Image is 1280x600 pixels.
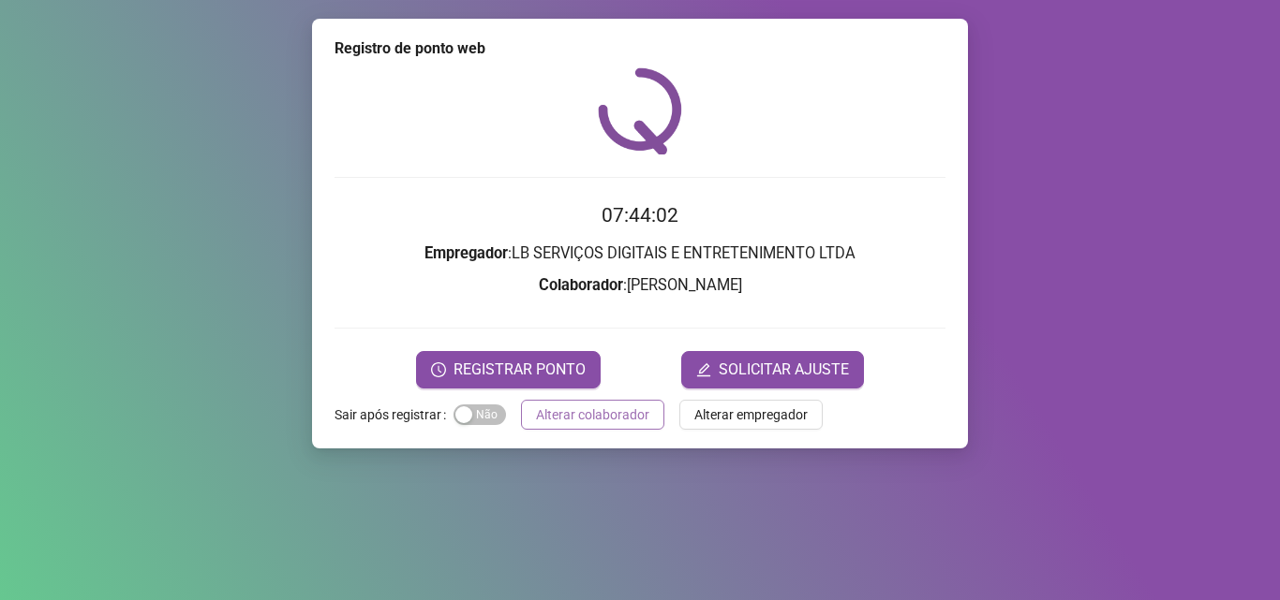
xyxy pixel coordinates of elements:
label: Sair após registrar [335,400,454,430]
button: Alterar colaborador [521,400,664,430]
div: Registro de ponto web [335,37,945,60]
span: REGISTRAR PONTO [454,359,586,381]
h3: : LB SERVIÇOS DIGITAIS E ENTRETENIMENTO LTDA [335,241,945,266]
span: SOLICITAR AJUSTE [719,359,849,381]
h3: : [PERSON_NAME] [335,273,945,298]
strong: Colaborador [539,276,623,294]
button: Alterar empregador [679,400,823,430]
button: REGISTRAR PONTO [416,351,601,388]
span: Alterar colaborador [536,404,649,425]
span: clock-circle [431,362,446,377]
img: QRPoint [598,67,682,154]
time: 07:44:02 [602,204,678,227]
span: edit [696,362,711,377]
span: Alterar empregador [694,404,808,425]
strong: Empregador [424,244,508,262]
button: editSOLICITAR AJUSTE [681,351,864,388]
